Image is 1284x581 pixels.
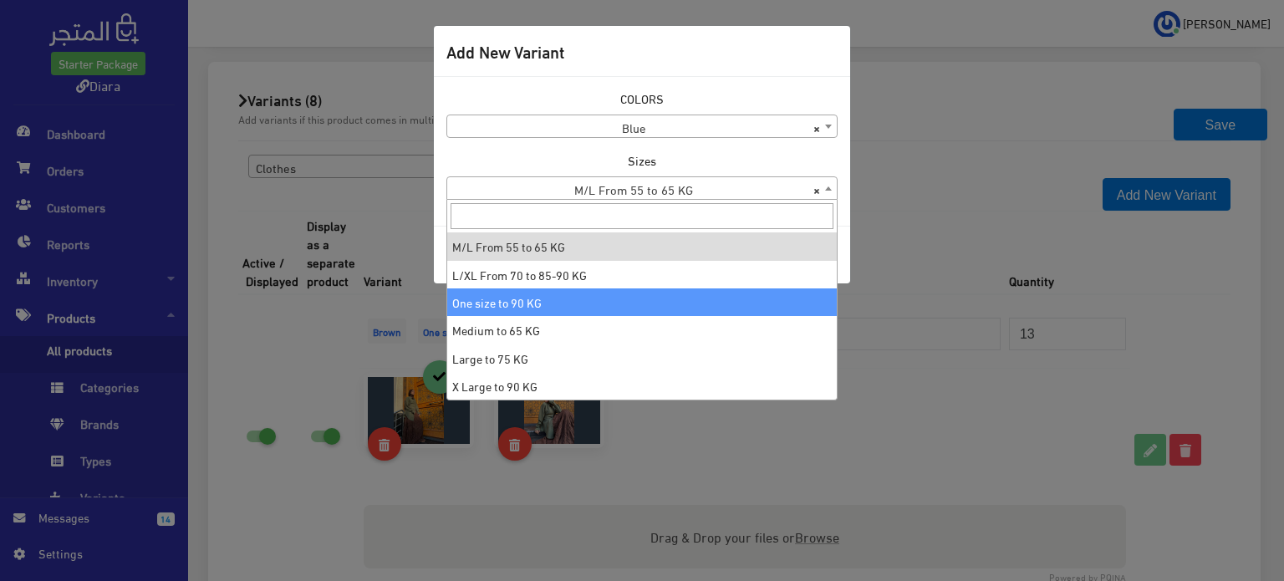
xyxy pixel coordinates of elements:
li: One size to 90 KG [447,288,837,316]
iframe: Drift Widget Chat Controller [1200,466,1264,530]
span: M/L From 55 to 65 KG [446,176,838,200]
span: × [813,177,820,201]
li: M/L From 55 to 65 KG [447,232,837,260]
span: × [813,115,820,139]
li: Medium to 65 KG [447,316,837,344]
li: Large to 75 KG [447,344,837,372]
label: COLORS [620,89,664,108]
li: L/XL From 70 to 85-90 KG [447,261,837,288]
span: Blue [446,115,838,138]
span: M/L From 55 to 65 KG [447,177,837,201]
span: Blue [447,115,837,139]
label: Sizes [628,151,656,170]
h5: Add New Variant [446,38,564,64]
li: X Large to 90 KG [447,372,837,400]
